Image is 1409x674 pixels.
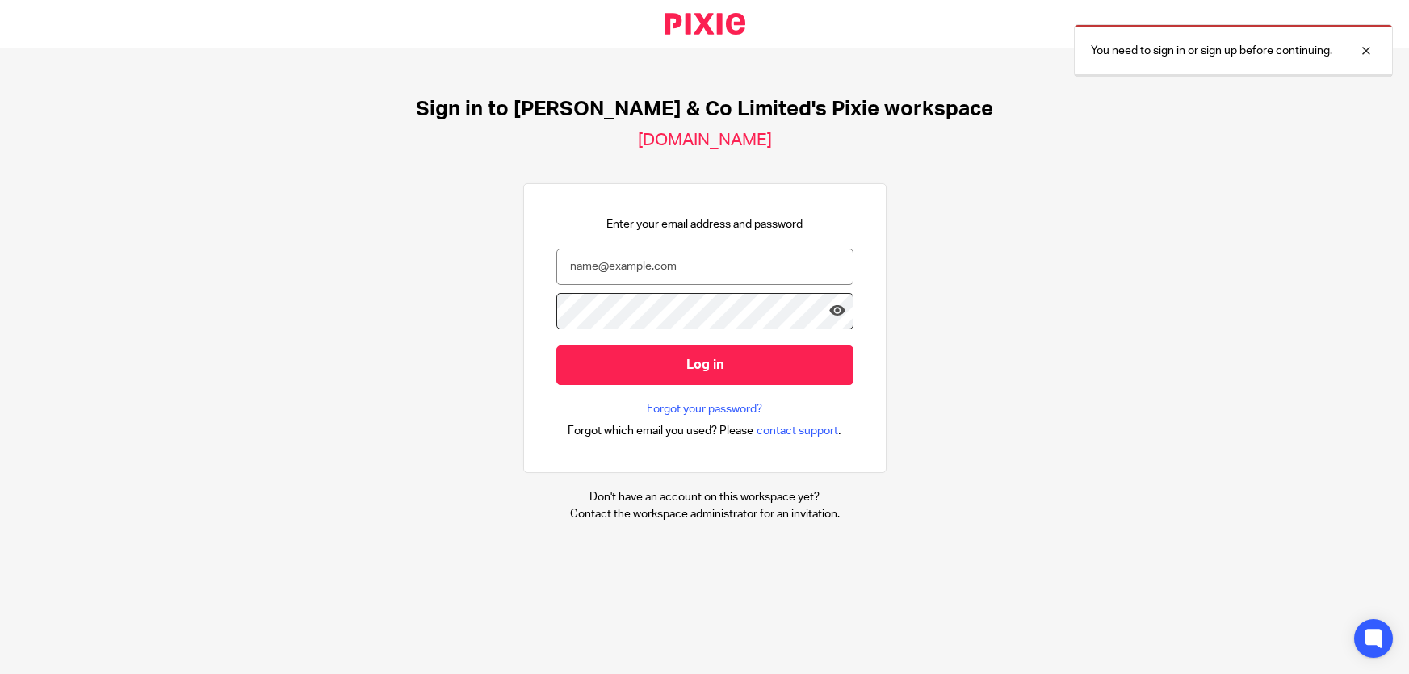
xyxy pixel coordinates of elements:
input: Log in [556,345,853,385]
span: contact support [757,423,838,439]
input: name@example.com [556,249,853,285]
a: Forgot your password? [647,401,762,417]
div: . [568,421,841,440]
h2: [DOMAIN_NAME] [638,130,772,151]
p: Contact the workspace administrator for an invitation. [570,506,840,522]
span: Forgot which email you used? Please [568,423,753,439]
h1: Sign in to [PERSON_NAME] & Co Limited's Pixie workspace [416,97,993,122]
p: You need to sign in or sign up before continuing. [1091,43,1332,59]
p: Don't have an account on this workspace yet? [570,489,840,505]
p: Enter your email address and password [606,216,803,232]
